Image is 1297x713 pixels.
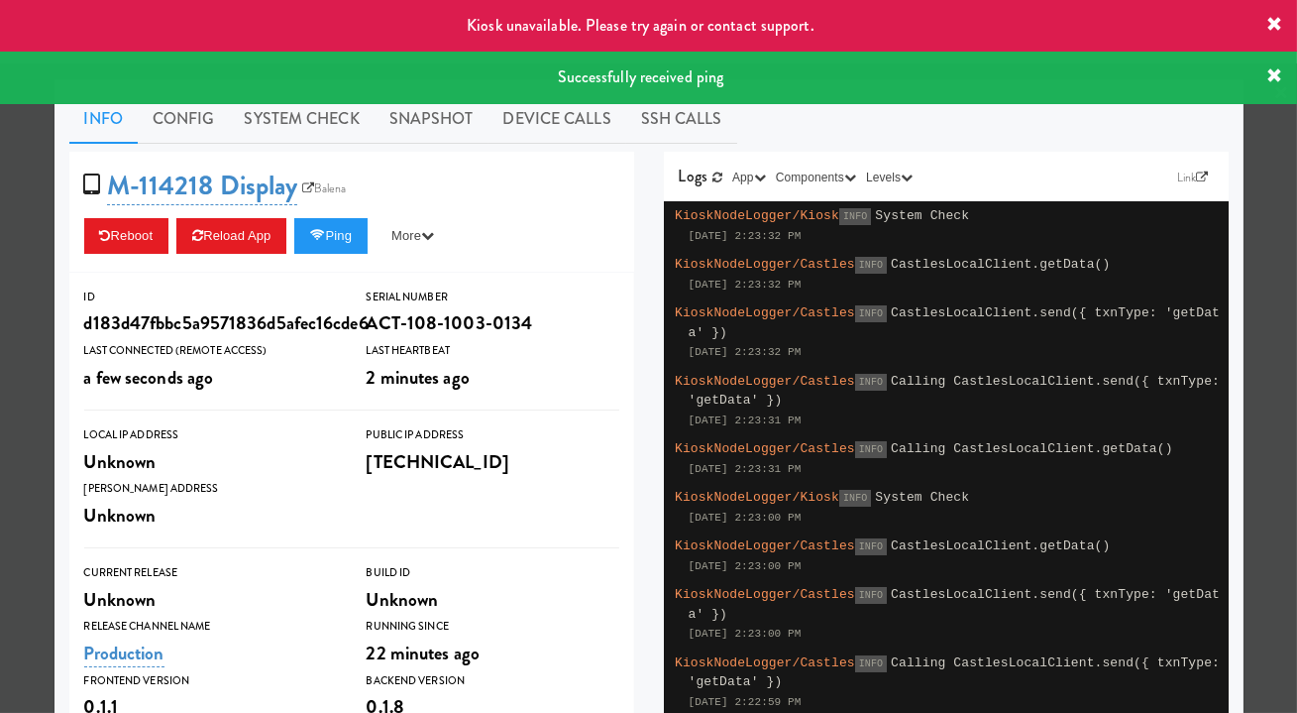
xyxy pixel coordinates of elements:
[679,165,707,187] span: Logs
[675,374,855,389] span: KioskNodeLogger/Castles
[675,655,855,670] span: KioskNodeLogger/Castles
[675,208,839,223] span: KioskNodeLogger/Kiosk
[367,583,619,617] div: Unknown
[891,441,1172,456] span: Calling CastlesLocalClient.getData()
[675,305,855,320] span: KioskNodeLogger/Castles
[839,490,871,507] span: INFO
[367,617,619,637] div: Running Since
[689,628,802,640] span: [DATE] 2:23:00 PM
[367,364,470,391] span: 2 minutes ago
[69,94,138,144] a: Info
[84,341,337,361] div: Last Connected (Remote Access)
[855,257,887,274] span: INFO
[689,655,1221,690] span: Calling CastlesLocalClient.send({ txnType: 'getData' })
[839,208,871,225] span: INFO
[176,218,286,254] button: Reload App
[294,218,368,254] button: Ping
[84,617,337,637] div: Release Channel Name
[367,640,480,666] span: 22 minutes ago
[84,364,214,391] span: a few seconds ago
[467,14,814,37] span: Kiosk unavailable. Please try again or contact support.
[138,94,230,144] a: Config
[367,563,619,583] div: Build Id
[689,587,1221,622] span: CastlesLocalClient.send({ txnType: 'getData' })
[855,305,887,322] span: INFO
[367,288,619,307] div: Serial Number
[84,671,337,691] div: Frontend Version
[376,218,450,254] button: More
[855,538,887,555] span: INFO
[84,563,337,583] div: Current Release
[84,306,337,340] div: d183d47fbbc5a9571836d5afec16cde6
[375,94,488,144] a: Snapshot
[84,640,164,667] a: Production
[675,257,855,272] span: KioskNodeLogger/Castles
[84,218,169,254] button: Reboot
[689,560,802,572] span: [DATE] 2:23:00 PM
[689,374,1221,409] span: Calling CastlesLocalClient.send({ txnType: 'getData' })
[855,587,887,604] span: INFO
[675,538,855,553] span: KioskNodeLogger/Castles
[689,463,802,475] span: [DATE] 2:23:31 PM
[891,257,1110,272] span: CastlesLocalClient.getData()
[875,490,969,505] span: System Check
[771,168,861,187] button: Components
[855,441,887,458] span: INFO
[84,288,337,307] div: ID
[675,490,839,505] span: KioskNodeLogger/Kiosk
[107,167,298,205] a: M-114218 Display
[84,445,337,479] div: Unknown
[367,425,619,445] div: Public IP Address
[727,168,771,187] button: App
[84,479,337,499] div: [PERSON_NAME] Address
[675,587,855,602] span: KioskNodeLogger/Castles
[84,583,337,617] div: Unknown
[689,279,802,291] span: [DATE] 2:23:32 PM
[84,425,337,445] div: Local IP Address
[689,512,802,524] span: [DATE] 2:23:00 PM
[558,65,724,88] span: Successfully received ping
[367,341,619,361] div: Last Heartbeat
[367,306,619,340] div: ACT-108-1003-0134
[689,230,802,242] span: [DATE] 2:23:32 PM
[689,346,802,358] span: [DATE] 2:23:32 PM
[689,305,1221,340] span: CastlesLocalClient.send({ txnType: 'getData' })
[675,441,855,456] span: KioskNodeLogger/Castles
[861,168,918,187] button: Levels
[689,696,802,708] span: [DATE] 2:22:59 PM
[891,538,1110,553] span: CastlesLocalClient.getData()
[367,445,619,479] div: [TECHNICAL_ID]
[855,374,887,391] span: INFO
[297,178,351,198] a: Balena
[855,655,887,672] span: INFO
[626,94,737,144] a: SSH Calls
[84,499,337,533] div: Unknown
[367,671,619,691] div: Backend Version
[230,94,375,144] a: System Check
[875,208,969,223] span: System Check
[1172,168,1214,187] a: Link
[689,415,802,426] span: [DATE] 2:23:31 PM
[488,94,626,144] a: Device Calls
